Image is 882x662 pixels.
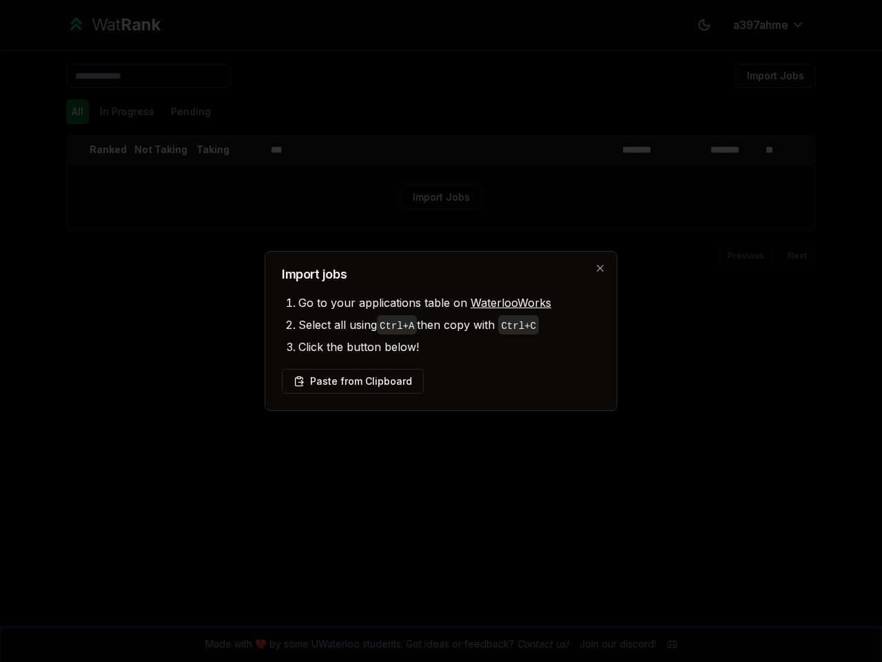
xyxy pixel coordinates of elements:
[298,292,600,314] li: Go to your applications table on
[380,321,414,332] code: Ctrl+ A
[282,268,600,281] h2: Import jobs
[282,369,424,394] button: Paste from Clipboard
[298,314,600,336] li: Select all using then copy with
[501,321,535,332] code: Ctrl+ C
[471,296,551,310] a: WaterlooWorks
[298,336,600,358] li: Click the button below!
